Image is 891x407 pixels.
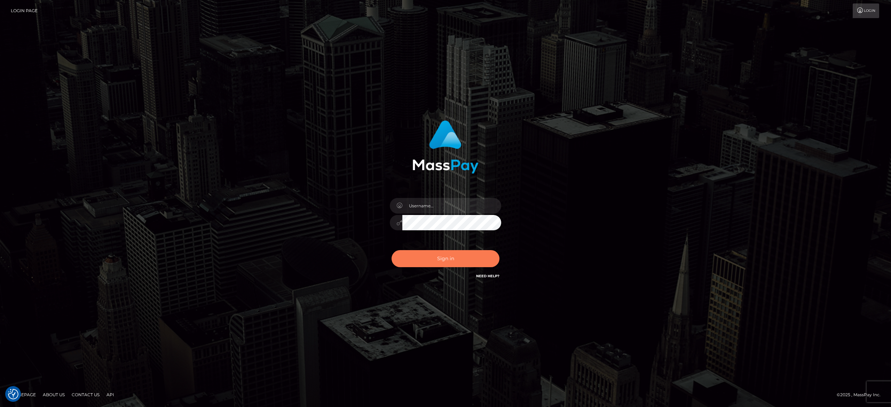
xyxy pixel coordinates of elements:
img: Revisit consent button [8,389,18,399]
a: Contact Us [69,389,102,400]
a: API [104,389,117,400]
button: Sign in [392,250,499,267]
a: Homepage [8,389,39,400]
div: © 2025 , MassPay Inc. [837,391,886,399]
a: Login [853,3,879,18]
a: Need Help? [476,274,499,278]
button: Consent Preferences [8,389,18,399]
img: MassPay Login [412,120,479,174]
input: Username... [402,198,501,214]
a: Login Page [11,3,38,18]
a: About Us [40,389,68,400]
